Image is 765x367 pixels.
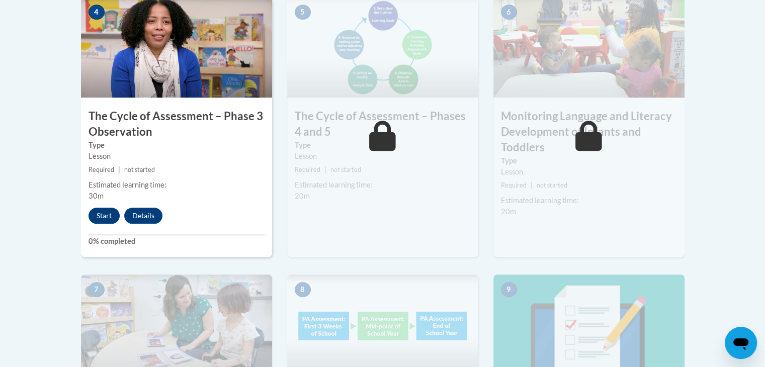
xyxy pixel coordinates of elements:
[124,208,162,224] button: Details
[295,140,471,151] label: Type
[287,109,478,140] h3: The Cycle of Assessment – Phases 4 and 5
[493,109,685,155] h3: Monitoring Language and Literacy Development of Infants and Toddlers
[89,5,105,20] span: 4
[501,155,677,166] label: Type
[89,208,120,224] button: Start
[330,166,361,173] span: not started
[501,166,677,177] div: Lesson
[537,181,567,189] span: not started
[531,181,533,189] span: |
[295,5,311,20] span: 5
[295,166,320,173] span: Required
[89,236,265,247] label: 0% completed
[118,166,120,173] span: |
[124,166,155,173] span: not started
[501,207,516,216] span: 20m
[295,282,311,297] span: 8
[89,282,105,297] span: 7
[89,179,265,191] div: Estimated learning time:
[89,166,114,173] span: Required
[725,327,757,359] iframe: Button to launch messaging window
[295,192,310,200] span: 20m
[89,151,265,162] div: Lesson
[89,140,265,151] label: Type
[295,179,471,191] div: Estimated learning time:
[501,195,677,206] div: Estimated learning time:
[501,181,527,189] span: Required
[89,192,104,200] span: 30m
[501,282,517,297] span: 9
[501,5,517,20] span: 6
[81,109,272,140] h3: The Cycle of Assessment – Phase 3 Observation
[324,166,326,173] span: |
[295,151,471,162] div: Lesson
